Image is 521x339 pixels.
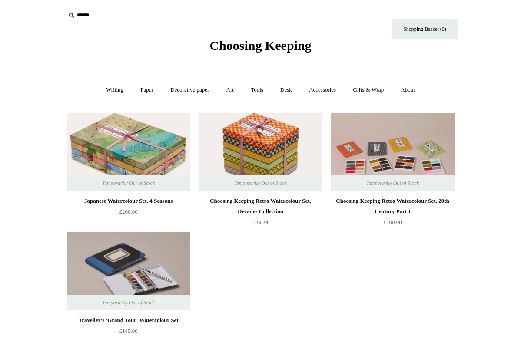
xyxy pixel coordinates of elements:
div: Japanese Watercolour Set, 4 Seasons [69,196,188,206]
span: Temporarily Out of Stock [93,175,163,191]
span: £260.00 [119,208,137,215]
a: Tools [243,79,271,102]
img: Choosing Keeping Retro Watercolour Set, 20th Century Part I [331,113,454,191]
div: Choosing Keeping Retro Watercolour Set, Decades Collection [201,196,320,217]
span: £100.00 [383,219,402,225]
a: Accessories [301,79,344,102]
a: Art [219,79,242,102]
a: Choosing Keeping Retro Watercolour Set, Decades Collection Choosing Keeping Retro Watercolour Set... [199,113,322,191]
a: Shopping Basket (0) [392,19,458,39]
span: Temporarily Out of Stock [93,295,163,310]
a: Decorative paper [163,79,217,102]
a: Choosing Keeping Retro Watercolour Set, Decades Collection £160.00 [199,196,322,231]
img: Traveller's 'Grand Tour' Watercolour Set [67,232,190,310]
a: About [393,79,423,102]
a: Paper [133,79,161,102]
img: Choosing Keeping Retro Watercolour Set, Decades Collection [199,113,322,191]
div: Traveller's 'Grand Tour' Watercolour Set [69,315,188,326]
span: Temporarily Out of Stock [226,175,295,191]
a: Japanese Watercolour Set, 4 Seasons Japanese Watercolour Set, 4 Seasons Temporarily Out of Stock [67,113,190,191]
span: Choosing Keeping [209,38,311,53]
div: Choosing Keeping Retro Watercolour Set, 20th Century Part I [333,196,452,217]
a: Choosing Keeping Retro Watercolour Set, 20th Century Part I £100.00 [331,196,454,231]
a: Traveller's 'Grand Tour' Watercolour Set Traveller's 'Grand Tour' Watercolour Set Temporarily Out... [67,232,190,310]
a: Writing [98,79,131,102]
a: Gifts & Wrap [345,79,392,102]
a: Choosing Keeping Retro Watercolour Set, 20th Century Part I Choosing Keeping Retro Watercolour Se... [331,113,454,191]
img: Japanese Watercolour Set, 4 Seasons [67,113,190,191]
a: Japanese Watercolour Set, 4 Seasons £260.00 [67,196,190,231]
span: Temporarily Out of Stock [358,175,428,191]
span: £145.00 [119,328,137,334]
a: Choosing Keeping [209,45,311,51]
a: Desk [272,79,300,102]
span: £160.00 [251,219,269,225]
